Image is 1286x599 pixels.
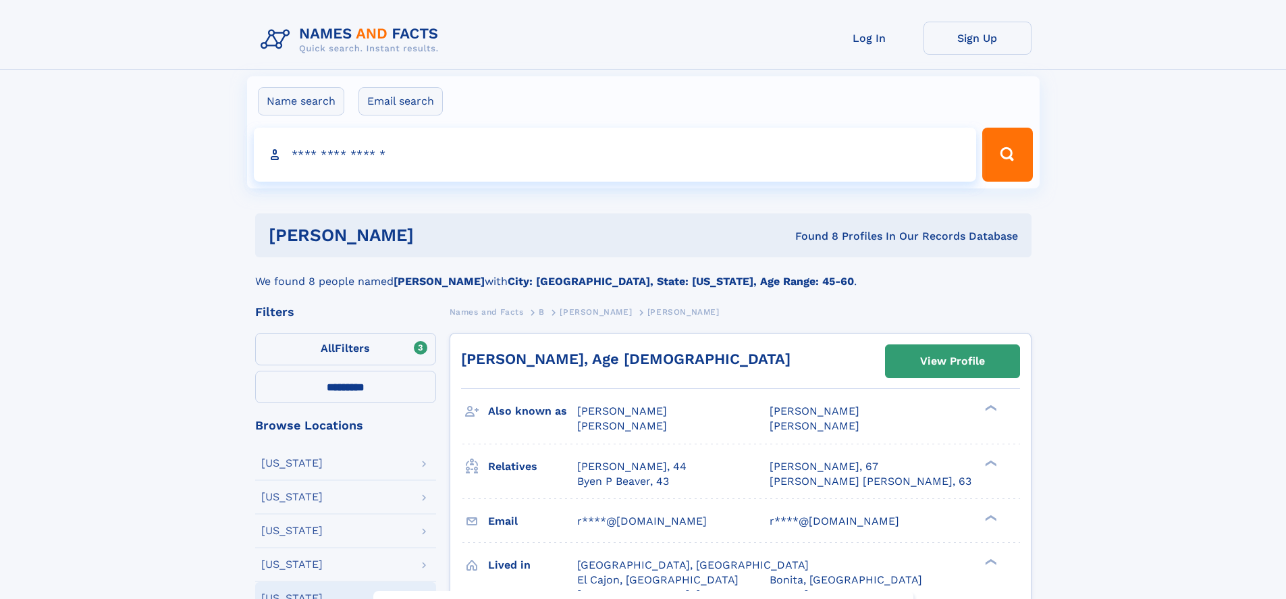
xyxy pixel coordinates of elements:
[982,459,998,467] div: ❯
[982,557,998,566] div: ❯
[577,405,667,417] span: [PERSON_NAME]
[539,303,545,320] a: B
[394,275,485,288] b: [PERSON_NAME]
[488,510,577,533] h3: Email
[461,350,791,367] a: [PERSON_NAME], Age [DEMOGRAPHIC_DATA]
[254,128,977,182] input: search input
[770,573,922,586] span: Bonita, [GEOGRAPHIC_DATA]
[577,558,809,571] span: [GEOGRAPHIC_DATA], [GEOGRAPHIC_DATA]
[770,405,859,417] span: [PERSON_NAME]
[923,22,1032,55] a: Sign Up
[886,345,1019,377] a: View Profile
[770,474,971,489] a: [PERSON_NAME] [PERSON_NAME], 63
[577,573,739,586] span: El Cajon, [GEOGRAPHIC_DATA]
[450,303,524,320] a: Names and Facts
[261,458,323,469] div: [US_STATE]
[604,229,1018,244] div: Found 8 Profiles In Our Records Database
[770,459,878,474] a: [PERSON_NAME], 67
[577,459,687,474] a: [PERSON_NAME], 44
[255,419,436,432] div: Browse Locations
[647,307,720,317] span: [PERSON_NAME]
[269,227,605,244] h1: [PERSON_NAME]
[770,419,859,432] span: [PERSON_NAME]
[255,22,450,58] img: Logo Names and Facts
[577,474,669,489] a: Byen P Beaver, 43
[560,303,632,320] a: [PERSON_NAME]
[920,346,985,377] div: View Profile
[255,306,436,318] div: Filters
[261,525,323,536] div: [US_STATE]
[982,128,1032,182] button: Search Button
[815,22,923,55] a: Log In
[982,513,998,522] div: ❯
[488,455,577,478] h3: Relatives
[539,307,545,317] span: B
[255,257,1032,290] div: We found 8 people named with .
[261,559,323,570] div: [US_STATE]
[321,342,335,355] span: All
[982,404,998,413] div: ❯
[488,554,577,577] h3: Lived in
[508,275,854,288] b: City: [GEOGRAPHIC_DATA], State: [US_STATE], Age Range: 45-60
[560,307,632,317] span: [PERSON_NAME]
[261,492,323,502] div: [US_STATE]
[577,419,667,432] span: [PERSON_NAME]
[255,333,436,365] label: Filters
[488,400,577,423] h3: Also known as
[358,87,443,115] label: Email search
[258,87,344,115] label: Name search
